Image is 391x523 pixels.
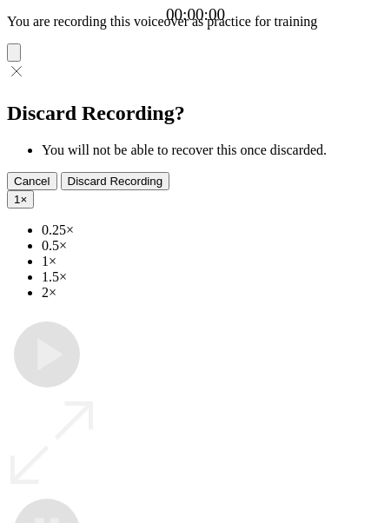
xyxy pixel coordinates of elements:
button: Discard Recording [61,172,170,190]
li: 0.5× [42,238,384,254]
li: 1× [42,254,384,269]
p: You are recording this voiceover as practice for training [7,14,384,30]
button: Cancel [7,172,57,190]
li: You will not be able to recover this once discarded. [42,142,384,158]
li: 2× [42,285,384,301]
h2: Discard Recording? [7,102,384,125]
li: 0.25× [42,222,384,238]
span: 1 [14,193,20,206]
a: 00:00:00 [166,5,225,24]
li: 1.5× [42,269,384,285]
button: 1× [7,190,34,209]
